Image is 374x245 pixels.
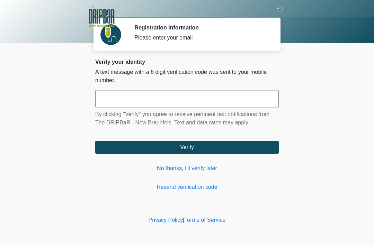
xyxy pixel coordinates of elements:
[149,217,183,223] a: Privacy Policy
[95,59,279,65] h2: Verify your identity
[184,217,225,223] a: Terms of Service
[95,110,279,127] p: By clicking "Verify" you agree to receive pertinent text notifications from The DRIPBaR - New Bra...
[95,141,279,154] button: Verify
[183,217,184,223] a: |
[134,34,268,42] div: Please enter your email
[100,24,121,45] img: Agent Avatar
[95,164,279,173] a: No thanks, I'll verify later
[88,5,115,28] img: The DRIPBaR - New Braunfels Logo
[95,68,279,85] p: A text message with a 6 digit verification code was sent to your mobile number.
[95,183,279,191] a: Resend verification code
